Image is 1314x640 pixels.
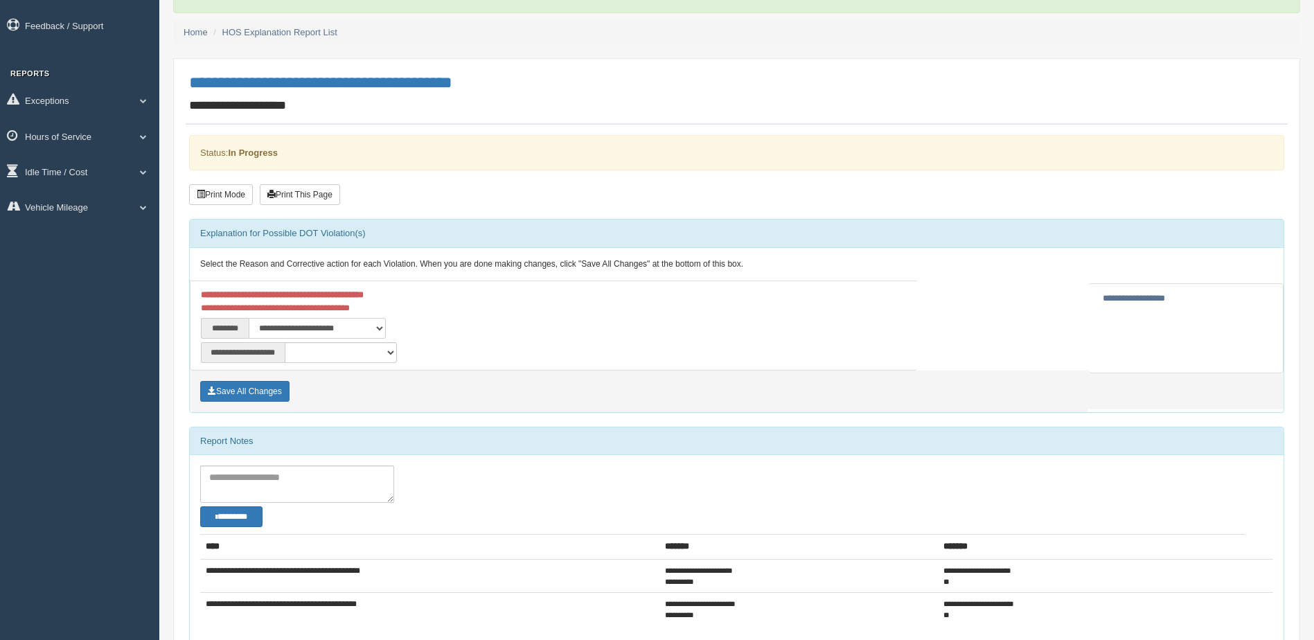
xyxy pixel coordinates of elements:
[222,27,337,37] a: HOS Explanation Report List
[190,220,1284,247] div: Explanation for Possible DOT Violation(s)
[190,248,1284,281] div: Select the Reason and Corrective action for each Violation. When you are done making changes, cli...
[260,184,340,205] button: Print This Page
[200,506,263,527] button: Change Filter Options
[190,427,1284,455] div: Report Notes
[228,148,278,158] strong: In Progress
[200,381,290,402] button: Save
[189,135,1284,170] div: Status:
[189,184,253,205] button: Print Mode
[184,27,208,37] a: Home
